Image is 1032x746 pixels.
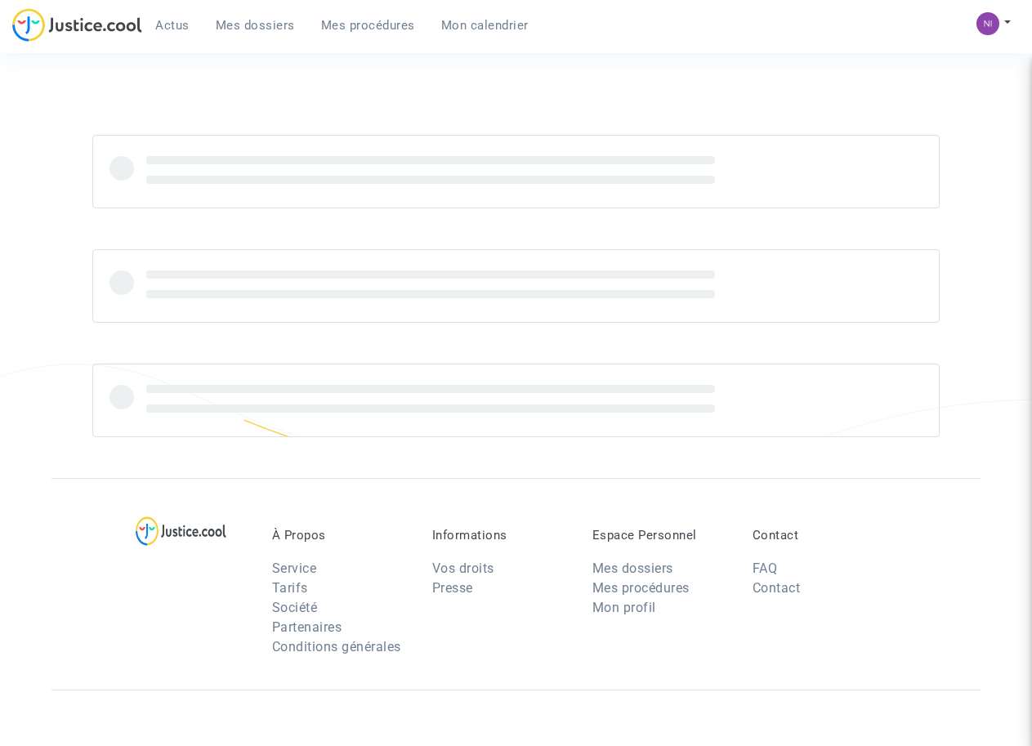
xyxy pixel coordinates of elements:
img: c72f9d9a6237a8108f59372fcd3655cf [976,12,999,35]
p: Contact [753,528,888,543]
a: FAQ [753,561,778,576]
span: Actus [155,18,190,33]
a: Actus [142,13,203,38]
a: Service [272,561,317,576]
a: Mes dossiers [203,13,308,38]
a: Contact [753,580,801,596]
a: Tarifs [272,580,308,596]
a: Mon calendrier [428,13,542,38]
img: logo-lg.svg [136,516,226,546]
span: Mes procédures [321,18,415,33]
p: Espace Personnel [592,528,728,543]
a: Mes procédures [592,580,690,596]
p: Informations [432,528,568,543]
a: Société [272,600,318,615]
span: Mes dossiers [216,18,295,33]
span: Mon calendrier [441,18,529,33]
p: À Propos [272,528,408,543]
a: Mes procédures [308,13,428,38]
a: Conditions générales [272,639,401,654]
img: jc-logo.svg [12,8,142,42]
a: Vos droits [432,561,494,576]
a: Mon profil [592,600,656,615]
a: Mes dossiers [592,561,673,576]
a: Partenaires [272,619,342,635]
a: Presse [432,580,473,596]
